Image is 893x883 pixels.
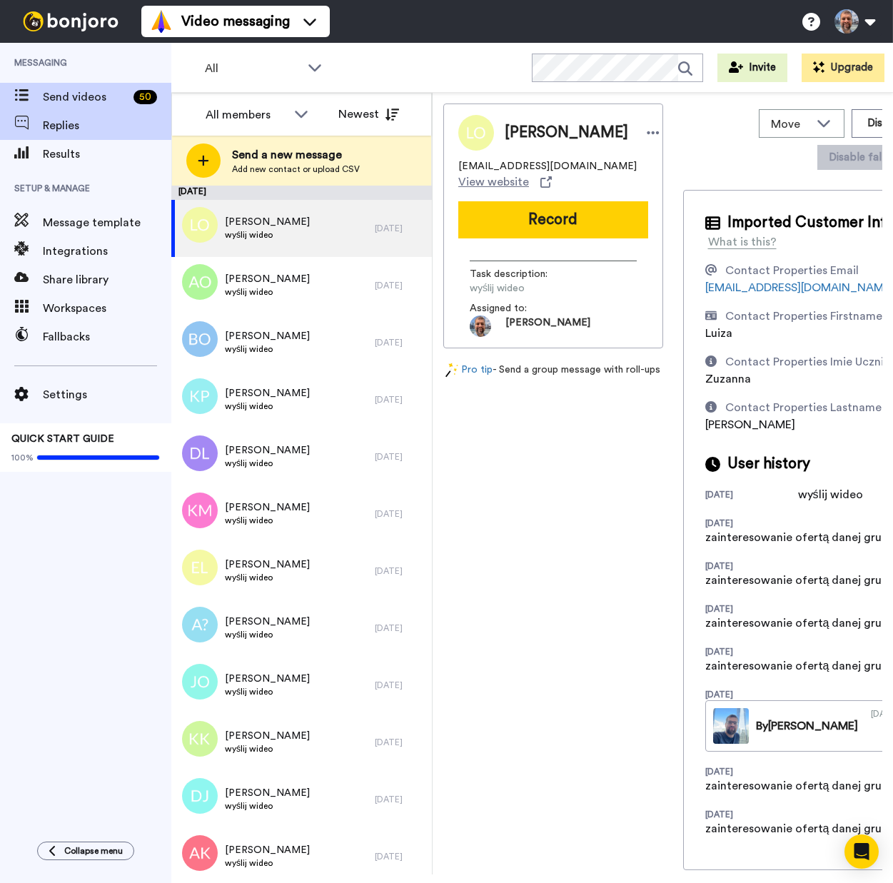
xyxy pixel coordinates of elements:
div: 50 [133,90,157,104]
span: wyślij wideo [225,857,310,869]
span: Add new contact or upload CSV [232,163,360,175]
div: [DATE] [375,394,425,405]
img: vm-color.svg [150,10,173,33]
span: wyślij wideo [225,572,310,583]
div: [DATE] [375,223,425,234]
div: [DATE] [705,489,798,503]
div: [DATE] [375,851,425,862]
img: jo.png [182,664,218,700]
img: magic-wand.svg [445,363,458,378]
button: Collapse menu [37,842,134,860]
span: [PERSON_NAME] [225,843,310,857]
button: Upgrade [802,54,884,82]
img: ao.png [182,264,218,300]
img: kk.png [182,721,218,757]
button: Newest [328,100,410,128]
span: User history [727,453,810,475]
img: fbe463bb-1ec6-4e9f-aad6-015acac46810-thumb.jpg [713,708,749,744]
span: wyślij wideo [225,458,310,469]
span: wyślij wideo [225,515,310,526]
div: Contact Properties Email [725,262,859,279]
span: All [205,60,301,77]
span: wyślij wideo [225,400,310,412]
span: [PERSON_NAME] [225,672,310,686]
div: Contact Properties Imie Ucznia [725,353,890,370]
span: [PERSON_NAME] [225,272,310,286]
span: Share library [43,271,171,288]
span: Integrations [43,243,171,260]
span: [PERSON_NAME] [225,786,310,800]
span: [PERSON_NAME] [225,729,310,743]
span: Assigned to: [470,301,570,316]
a: Pro tip [445,363,493,378]
span: wyślij wideo [470,281,605,296]
span: [PERSON_NAME] [225,557,310,572]
div: By [PERSON_NAME] [756,717,858,735]
div: [DATE] [705,766,798,777]
div: [DATE] [375,508,425,520]
div: Contact Properties Firstname [725,308,882,325]
span: wyślij wideo [225,800,310,812]
div: [DATE] [705,809,798,820]
span: QUICK START GUIDE [11,434,114,444]
span: Send videos [43,89,128,106]
div: [DATE] [375,737,425,748]
img: dj.png [182,778,218,814]
div: [DATE] [375,622,425,634]
div: [DATE] [705,646,798,657]
div: [DATE] [705,603,798,615]
span: [EMAIL_ADDRESS][DOMAIN_NAME] [458,159,637,173]
div: - Send a group message with roll-ups [443,363,663,378]
span: View website [458,173,529,191]
span: Task description : [470,267,570,281]
div: [DATE] [375,337,425,348]
img: el.png [182,550,218,585]
img: Image of Luiza Olejnik [458,115,494,151]
span: Zuzanna [705,373,751,385]
div: wyślij wideo [798,486,869,503]
div: [DATE] [705,518,798,529]
span: [PERSON_NAME] [225,329,310,343]
span: Settings [43,386,171,403]
span: wyślij wideo [225,343,310,355]
span: Replies [43,117,171,134]
img: kp.png [182,378,218,414]
span: wyślij wideo [225,286,310,298]
div: [DATE] [375,680,425,691]
div: [DATE] [375,565,425,577]
span: wyślij wideo [225,686,310,697]
button: Record [458,201,648,238]
span: wyślij wideo [225,229,310,241]
span: Video messaging [181,11,290,31]
img: ak.png [182,835,218,871]
img: bj-logo-header-white.svg [17,11,124,31]
span: Message template [43,214,171,231]
div: Contact Properties Lastname [725,399,882,416]
span: [PERSON_NAME] [505,316,590,337]
div: [DATE] [375,451,425,463]
span: wyślij wideo [225,629,310,640]
span: Send a new message [232,146,360,163]
img: avatar [182,607,218,642]
span: [PERSON_NAME] [225,615,310,629]
span: Results [43,146,171,163]
span: [PERSON_NAME] [505,122,628,143]
span: Move [771,116,809,133]
button: Invite [717,54,787,82]
span: Fallbacks [43,328,171,345]
div: [DATE] [705,689,798,700]
span: Collapse menu [64,845,123,857]
img: lo.png [182,207,218,243]
img: bo.png [182,321,218,357]
div: What is this? [708,233,777,251]
div: All members [206,106,287,123]
div: [DATE] [375,794,425,805]
span: [PERSON_NAME] [225,386,310,400]
img: km.png [182,493,218,528]
span: Luiza [705,328,732,339]
span: 100% [11,452,34,463]
span: wyślij wideo [225,743,310,755]
span: [PERSON_NAME] [225,500,310,515]
span: [PERSON_NAME] [225,443,310,458]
